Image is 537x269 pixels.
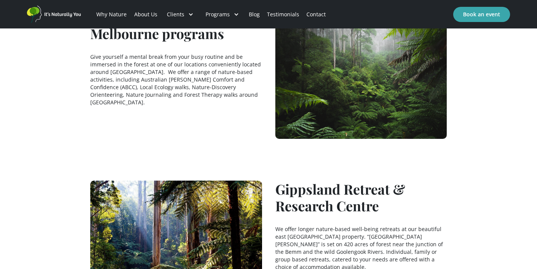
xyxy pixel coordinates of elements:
[27,6,84,23] a: home
[263,2,303,27] a: Testimonials
[90,53,262,106] p: Give yourself a mental break from your busy routine and be immersed in the forest at one of our l...
[161,2,199,27] div: Clients
[167,11,184,18] div: Clients
[93,2,130,27] a: Why Nature
[206,11,230,18] div: Programs
[130,2,161,27] a: About Us
[275,181,447,214] h1: Gippsland Retreat & Research Centre
[199,2,245,27] div: Programs
[90,25,224,42] h1: Melbourne programs
[453,7,510,22] a: Book an event
[245,2,263,27] a: Blog
[303,2,330,27] a: Contact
